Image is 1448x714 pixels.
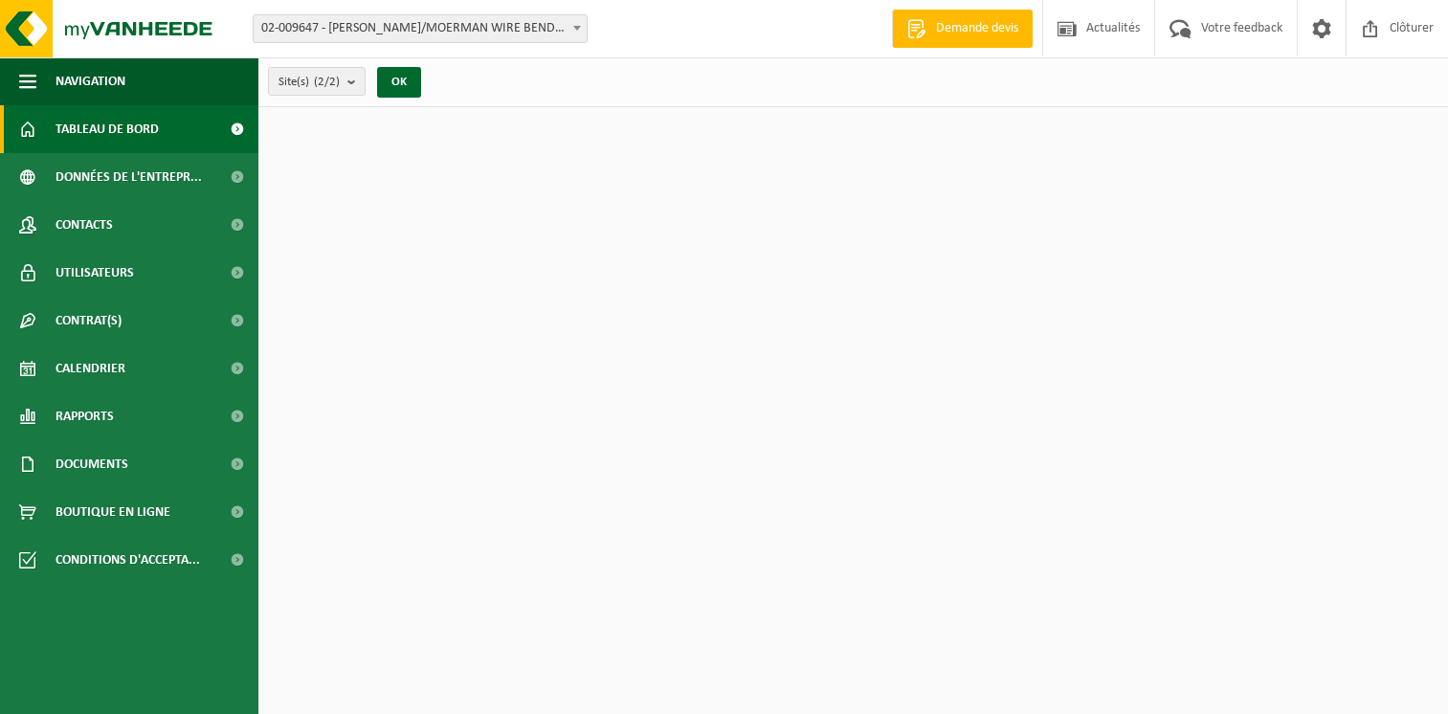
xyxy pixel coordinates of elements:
[56,345,125,392] span: Calendrier
[56,249,134,297] span: Utilisateurs
[377,67,421,98] button: OK
[56,105,159,153] span: Tableau de bord
[56,297,122,345] span: Contrat(s)
[254,15,587,42] span: 02-009647 - ROUSSEL/MOERMAN WIRE BENDING - MENEN
[278,68,340,97] span: Site(s)
[314,76,340,88] count: (2/2)
[268,67,366,96] button: Site(s)(2/2)
[892,10,1033,48] a: Demande devis
[56,153,202,201] span: Données de l'entrepr...
[931,19,1023,38] span: Demande devis
[56,440,128,488] span: Documents
[253,14,588,43] span: 02-009647 - ROUSSEL/MOERMAN WIRE BENDING - MENEN
[56,57,125,105] span: Navigation
[56,392,114,440] span: Rapports
[56,536,200,584] span: Conditions d'accepta...
[56,201,113,249] span: Contacts
[56,488,170,536] span: Boutique en ligne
